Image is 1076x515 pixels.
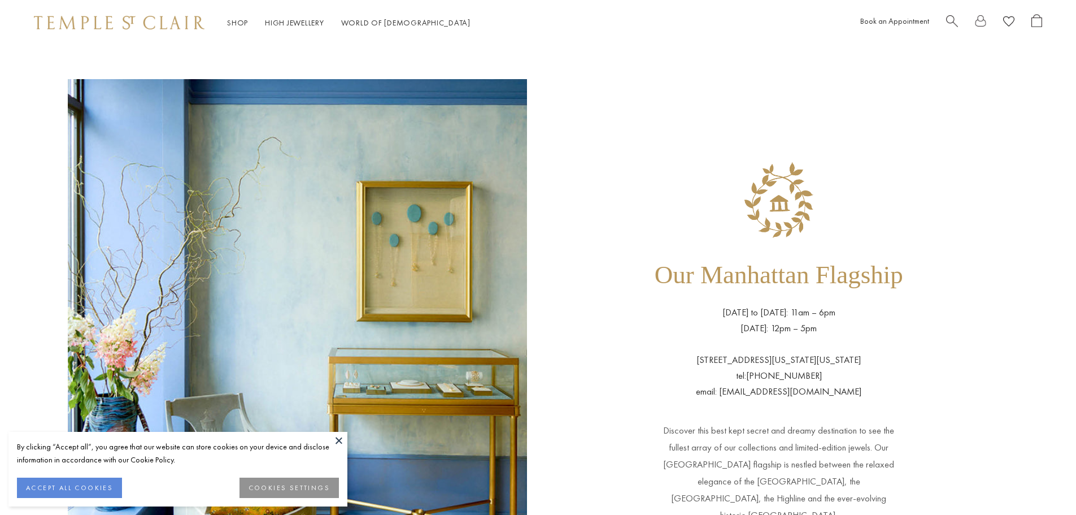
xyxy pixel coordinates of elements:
button: COOKIES SETTINGS [239,478,339,498]
div: By clicking “Accept all”, you agree that our website can store cookies on your device and disclos... [17,440,339,466]
a: Open Shopping Bag [1031,14,1042,32]
button: ACCEPT ALL COOKIES [17,478,122,498]
nav: Main navigation [227,16,471,30]
a: World of [DEMOGRAPHIC_DATA]World of [DEMOGRAPHIC_DATA] [341,18,471,28]
h1: Our Manhattan Flagship [655,245,903,305]
img: Temple St. Clair [34,16,204,29]
a: Search [946,14,958,32]
p: [DATE] to [DATE]: 11am – 6pm [DATE]: 12pm – 5pm [722,305,835,336]
a: High JewelleryHigh Jewellery [265,18,324,28]
a: Book an Appointment [860,16,929,26]
a: ShopShop [227,18,248,28]
p: [STREET_ADDRESS][US_STATE][US_STATE] tel:[PHONE_NUMBER] email: [EMAIL_ADDRESS][DOMAIN_NAME] [696,336,861,400]
a: View Wishlist [1003,14,1014,32]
